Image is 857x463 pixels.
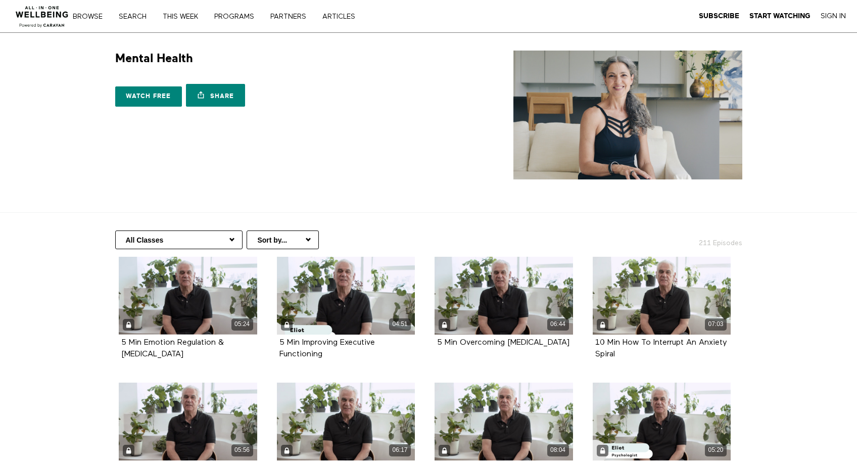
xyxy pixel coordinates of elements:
[231,444,253,456] div: 05:56
[277,383,415,460] a: 5 Min Supporting A Loved One With Depression 06:17
[389,444,411,456] div: 06:17
[69,13,113,20] a: Browse
[231,318,253,330] div: 05:24
[435,383,573,460] a: 10 Min Supporting Adult Family Member With ADHD 08:04
[277,257,415,335] a: 5 Min Improving Executive Functioning 04:51
[211,13,265,20] a: PROGRAMS
[119,383,257,460] a: 5 Min Supporting A Loved One With Anxiety 05:56
[121,339,224,358] a: 5 Min Emotion Regulation & [MEDICAL_DATA]
[80,11,376,21] nav: Primary
[749,12,811,20] strong: Start Watching
[821,12,846,21] a: Sign In
[186,84,245,107] a: Share
[121,339,224,358] strong: 5 Min Emotion Regulation & ADHD
[699,12,739,21] a: Subscribe
[699,12,739,20] strong: Subscribe
[437,339,569,346] a: 5 Min Overcoming [MEDICAL_DATA]
[435,257,573,335] a: 5 Min Overcoming Procrastination 06:44
[437,339,569,347] strong: 5 Min Overcoming Procrastination
[119,257,257,335] a: 5 Min Emotion Regulation & ADHD 05:24
[595,339,727,358] a: 10 Min How To Interrupt An Anxiety Spiral
[115,13,157,20] a: Search
[389,318,411,330] div: 04:51
[513,51,742,179] img: Mental Health
[547,318,569,330] div: 06:44
[593,383,731,460] a: 5 Min Neurodivergent Communication 05:20
[593,257,731,335] a: 10 Min How To Interrupt An Anxiety Spiral 07:03
[705,318,727,330] div: 07:03
[279,339,375,358] a: 5 Min Improving Executive Functioning
[115,51,193,66] h1: Mental Health
[159,13,209,20] a: THIS WEEK
[749,12,811,21] a: Start Watching
[705,444,727,456] div: 05:20
[319,13,366,20] a: ARTICLES
[115,86,182,107] a: Watch free
[635,230,748,248] h2: 211 Episodes
[267,13,317,20] a: PARTNERS
[547,444,569,456] div: 08:04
